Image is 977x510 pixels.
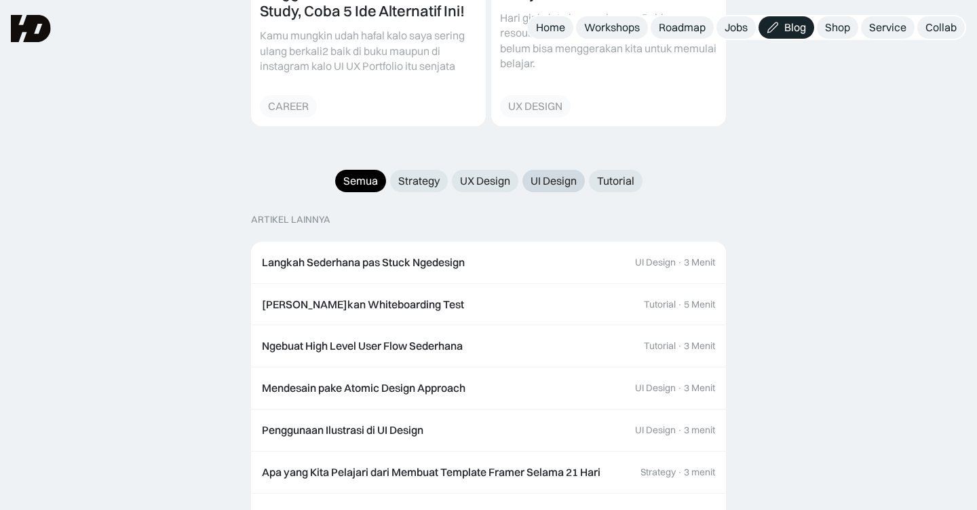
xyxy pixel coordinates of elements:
[659,20,706,35] div: Roadmap
[640,467,676,478] div: Strategy
[716,16,756,39] a: Jobs
[677,340,683,352] div: ·
[684,467,715,478] div: 3 menit
[784,20,806,35] div: Blog
[262,423,423,437] div: Penggunaan Ilustrasi di UI Design
[536,20,565,35] div: Home
[251,409,726,452] a: Penggunaan Ilustrasi di UI DesignUI Design·3 menit
[677,299,683,310] div: ·
[644,299,676,310] div: Tutorial
[677,424,683,436] div: ·
[677,257,683,268] div: ·
[825,20,850,35] div: Shop
[528,16,573,39] a: Home
[635,382,676,394] div: UI Design
[262,465,600,479] div: Apa yang Kita Pelajari dari Membuat Template Framer Selama 21 Hari
[684,257,715,268] div: 3 Menit
[635,424,676,436] div: UI Design
[869,20,906,35] div: Service
[759,16,814,39] a: Blog
[677,382,683,394] div: ·
[861,16,915,39] a: Service
[262,255,465,270] div: Langkah Sederhana pas Stuck Ngedesign
[262,381,465,395] div: Mendesain pake Atomic Design Approach
[635,257,676,268] div: UI Design
[684,382,715,394] div: 3 Menit
[251,214,330,225] div: ARTIKEL LAINNYA
[917,16,965,39] a: Collab
[684,299,715,310] div: 5 Menit
[398,174,440,188] div: Strategy
[262,297,464,312] div: [PERSON_NAME]kan Whiteboarding Test
[817,16,858,39] a: Shop
[725,20,748,35] div: Jobs
[597,174,634,188] div: Tutorial
[651,16,714,39] a: Roadmap
[644,340,676,352] div: Tutorial
[251,242,726,284] a: Langkah Sederhana pas Stuck NgedesignUI Design·3 Menit
[343,174,378,188] div: Semua
[684,340,715,352] div: 3 Menit
[460,174,510,188] div: UX Design
[251,367,726,409] a: Mendesain pake Atomic Design ApproachUI Design·3 Menit
[684,424,715,436] div: 3 menit
[262,339,463,353] div: Ngebuat High Level User Flow Sederhana
[531,174,577,188] div: UI Design
[251,325,726,367] a: Ngebuat High Level User Flow SederhanaTutorial·3 Menit
[251,452,726,494] a: Apa yang Kita Pelajari dari Membuat Template Framer Selama 21 HariStrategy·3 menit
[576,16,648,39] a: Workshops
[925,20,957,35] div: Collab
[584,20,640,35] div: Workshops
[251,284,726,326] a: [PERSON_NAME]kan Whiteboarding TestTutorial·5 Menit
[677,467,683,478] div: ·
